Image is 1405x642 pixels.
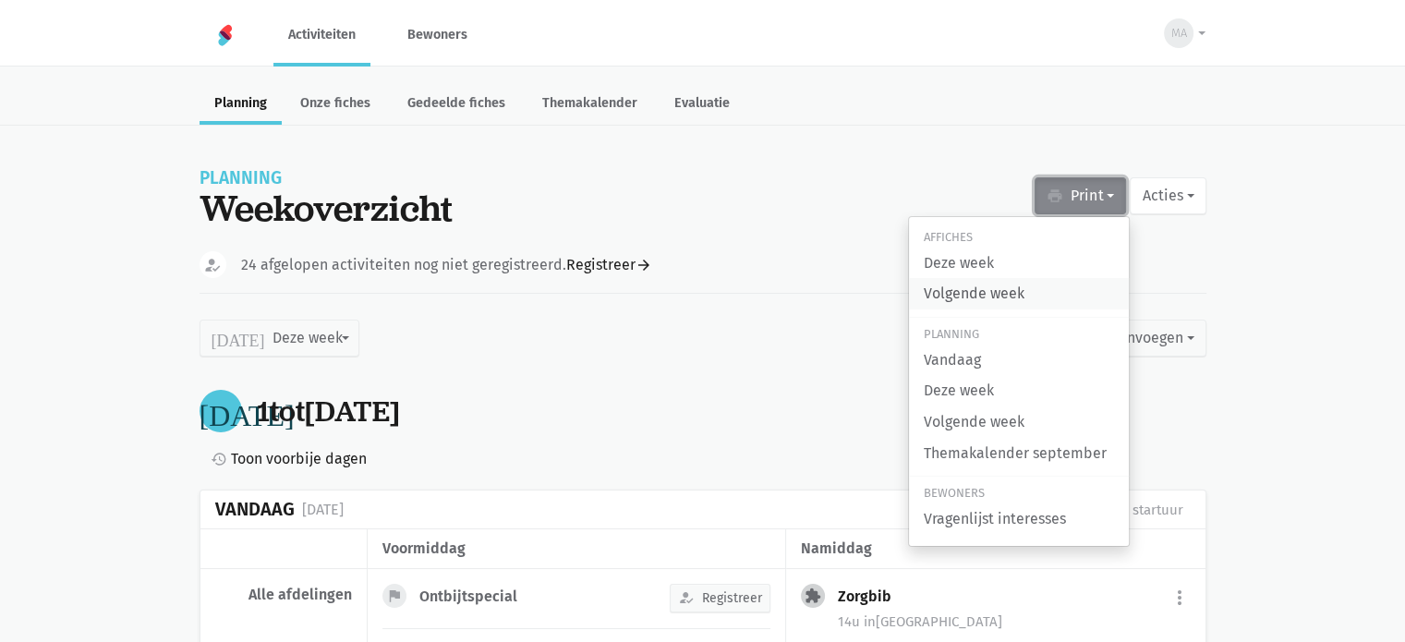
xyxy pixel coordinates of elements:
a: Registreer [566,253,652,277]
i: [DATE] [212,330,265,346]
img: Home [214,24,236,46]
div: [DATE] [302,498,344,522]
span: [GEOGRAPHIC_DATA] [864,613,1002,630]
a: Vragenlijst interesses [909,503,1129,535]
a: Deze week [909,375,1129,406]
div: voormiddag [382,537,770,561]
button: Registreer [670,584,770,612]
i: [DATE] [200,396,295,426]
div: Bewoners [909,484,1129,503]
a: Vandaag [909,345,1129,376]
a: Gedeelde fiches [393,85,520,125]
div: Planning [909,325,1129,345]
span: [DATE] [305,392,400,430]
div: Weekoverzicht [200,187,453,229]
a: Volgende week [909,406,1129,438]
div: Ontbijtspecial [419,587,532,606]
span: 1 [257,392,270,430]
button: Acties [1130,177,1205,214]
a: Toon voorbije dagen [203,447,367,471]
span: in [864,613,876,630]
button: Deze week [200,320,359,357]
span: MA [1171,24,1187,42]
i: history [211,451,227,467]
a: Bewoners [393,4,482,66]
i: flag [386,587,403,604]
div: Alle afdelingen [215,586,352,604]
i: arrow_forward [636,257,652,273]
i: extension [805,587,821,604]
a: Volgende week [909,278,1129,309]
a: Planning [200,85,282,125]
a: Activiteiten [273,4,370,66]
div: namiddag [801,537,1190,561]
div: Print [908,216,1130,547]
div: Planning [200,170,453,187]
div: 24 afgelopen activiteiten nog niet geregistreerd. [241,253,652,277]
button: Invoegen [1109,320,1205,357]
button: Print [1035,177,1126,214]
div: Affiches [909,228,1129,248]
div: Vandaag [215,499,295,520]
div: Zorgbib [838,587,906,606]
a: Onze fiches [285,85,385,125]
span: 14u [838,613,860,630]
a: Deze week [909,248,1129,279]
i: print [1047,188,1063,204]
i: how_to_reg [203,256,222,274]
button: MA [1152,12,1205,55]
a: Themakalender september [909,438,1129,469]
i: how_to_reg [678,589,695,606]
span: Toon voorbije dagen [231,447,367,471]
div: tot [257,394,400,429]
a: Themakalender [527,85,652,125]
a: Evaluatie [660,85,745,125]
